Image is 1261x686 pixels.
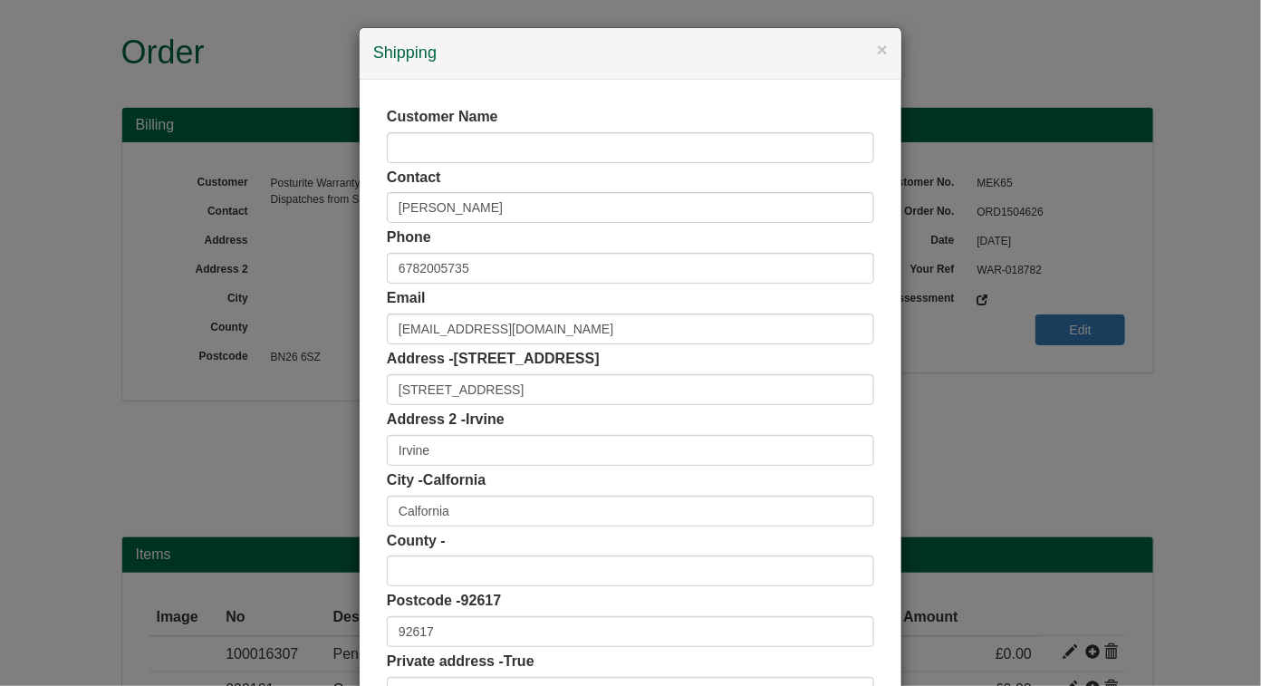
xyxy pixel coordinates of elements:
span: Calfornia [423,472,486,488]
label: Phone [387,227,431,248]
span: [STREET_ADDRESS] [454,351,600,366]
label: Address - [387,349,600,370]
label: Email [387,288,426,309]
label: Address 2 - [387,410,505,430]
label: County - [387,531,446,552]
label: Private address - [387,652,534,672]
span: True [504,653,534,669]
button: × [877,40,888,59]
label: City - [387,470,486,491]
label: Contact [387,168,441,188]
label: Customer Name [387,107,498,128]
label: Postcode - [387,591,501,612]
h4: Shipping [373,42,888,65]
span: 92617 [461,593,502,608]
span: Irvine [466,411,505,427]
